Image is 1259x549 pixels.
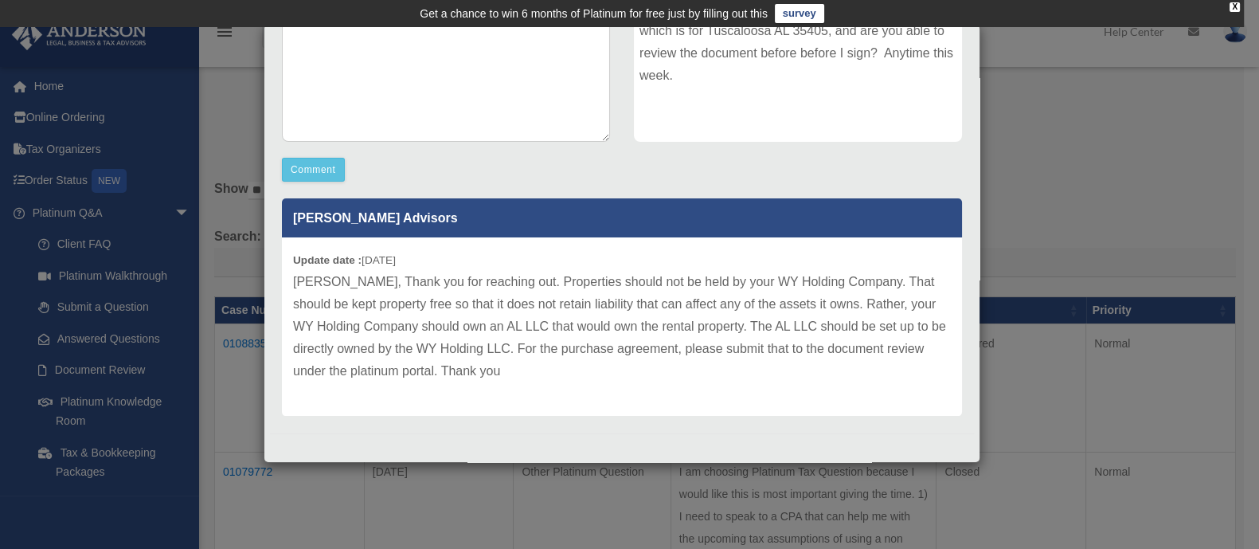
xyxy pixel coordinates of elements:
p: [PERSON_NAME] Advisors [282,198,962,237]
a: survey [775,4,824,23]
div: close [1230,2,1240,12]
p: [PERSON_NAME], Thank you for reaching out. Properties should not be held by your WY Holding Compa... [293,271,951,382]
b: Update date : [293,254,362,266]
div: Get a chance to win 6 months of Platinum for free just by filling out this [420,4,768,23]
small: [DATE] [293,254,396,266]
button: Comment [282,158,345,182]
